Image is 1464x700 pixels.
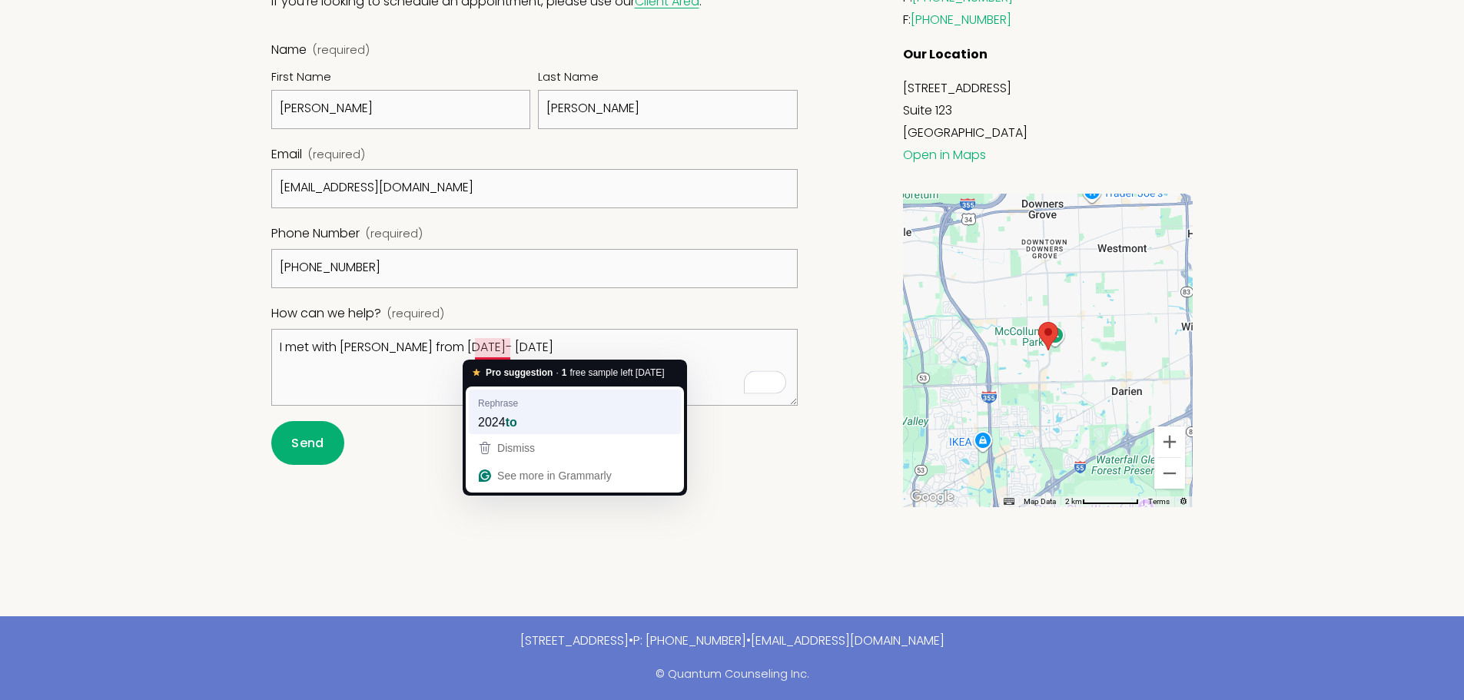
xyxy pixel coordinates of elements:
[313,46,370,57] span: (required)
[271,665,1193,685] p: © Quantum Counseling Inc.
[387,305,444,325] span: (required)
[1154,458,1185,489] button: Zoom out
[291,434,324,452] span: Send
[907,487,958,507] a: Open this area in Google Maps (opens a new window)
[903,78,1193,167] p: [STREET_ADDRESS] Suite 123 [GEOGRAPHIC_DATA]
[538,68,798,90] div: Last Name
[907,487,958,507] img: Google
[1065,497,1082,506] span: 2 km
[271,144,302,167] span: Email
[271,421,345,465] button: SendSend
[366,230,423,241] span: (required)
[1024,496,1056,507] button: Map Data
[1004,496,1014,507] button: Keyboard shortcuts
[1154,426,1185,457] button: Zoom in
[903,45,988,66] strong: Our Location
[271,224,360,246] span: Phone Number
[271,304,381,326] span: How can we help?
[633,631,746,653] a: P: [PHONE_NUMBER]
[1061,496,1144,507] button: Map Scale: 2 km per 70 pixels
[1179,497,1188,506] a: Report errors in the road map or imagery to Google
[271,631,1193,653] p: • •
[1148,497,1170,506] a: Terms
[271,68,531,90] div: First Name
[911,11,1011,31] a: [PHONE_NUMBER]
[1038,322,1058,350] div: Quantum Counseling 6912 Main Street Suite 123 Downers Grove, IL, 60516, United States
[751,631,944,653] a: [EMAIL_ADDRESS][DOMAIN_NAME]
[308,146,365,166] span: (required)
[271,329,798,406] textarea: To enrich screen reader interactions, please activate Accessibility in Grammarly extension settings
[903,146,986,166] a: Open in Maps
[520,631,629,653] a: [STREET_ADDRESS]
[271,40,307,62] span: Name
